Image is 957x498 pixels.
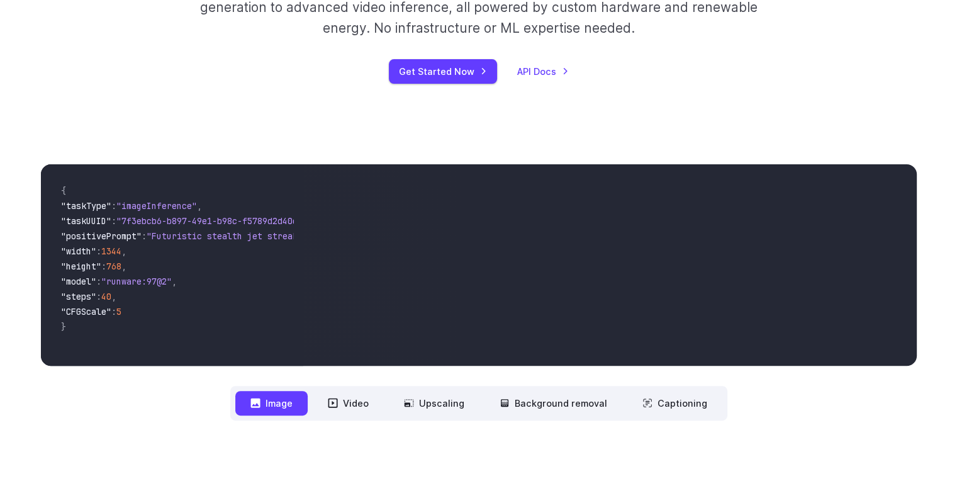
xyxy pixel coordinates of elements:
[235,391,308,416] button: Image
[517,64,569,79] a: API Docs
[101,276,172,287] span: "runware:97@2"
[61,276,96,287] span: "model"
[61,291,96,302] span: "steps"
[96,291,101,302] span: :
[111,291,116,302] span: ,
[61,306,111,317] span: "CFGScale"
[61,321,66,332] span: }
[111,306,116,317] span: :
[61,185,66,196] span: {
[313,391,384,416] button: Video
[96,276,101,287] span: :
[147,230,605,242] span: "Futuristic stealth jet streaking through a neon-lit cityscape with glowing purple exhaust"
[116,306,121,317] span: 5
[101,261,106,272] span: :
[111,200,116,212] span: :
[61,200,111,212] span: "taskType"
[116,200,197,212] span: "imageInference"
[197,200,202,212] span: ,
[116,215,308,227] span: "7f3ebcb6-b897-49e1-b98c-f5789d2d40d7"
[111,215,116,227] span: :
[101,246,121,257] span: 1344
[484,391,622,416] button: Background removal
[96,246,101,257] span: :
[61,230,142,242] span: "positivePrompt"
[61,215,111,227] span: "taskUUID"
[142,230,147,242] span: :
[627,391,722,416] button: Captioning
[121,261,126,272] span: ,
[389,391,479,416] button: Upscaling
[121,246,126,257] span: ,
[101,291,111,302] span: 40
[172,276,177,287] span: ,
[389,59,497,84] a: Get Started Now
[61,261,101,272] span: "height"
[61,246,96,257] span: "width"
[106,261,121,272] span: 768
